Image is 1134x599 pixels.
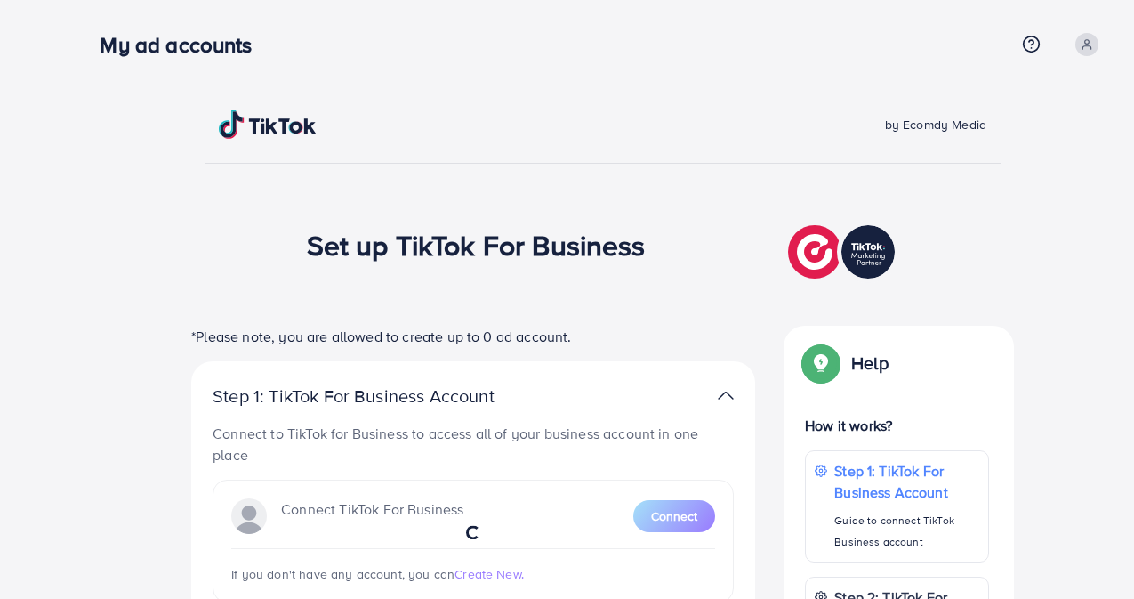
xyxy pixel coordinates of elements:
[805,347,837,379] img: Popup guide
[191,326,755,347] p: *Please note, you are allowed to create up to 0 ad account.
[100,32,266,58] h3: My ad accounts
[851,352,889,374] p: Help
[788,221,899,283] img: TikTok partner
[834,460,979,503] p: Step 1: TikTok For Business Account
[219,110,317,139] img: TikTok
[834,510,979,553] p: Guide to connect TikTok Business account
[805,415,989,436] p: How it works?
[718,383,734,409] img: TikTok partner
[307,228,646,262] h1: Set up TikTok For Business
[213,385,551,407] p: Step 1: TikTok For Business Account
[885,116,986,134] span: by Ecomdy Media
